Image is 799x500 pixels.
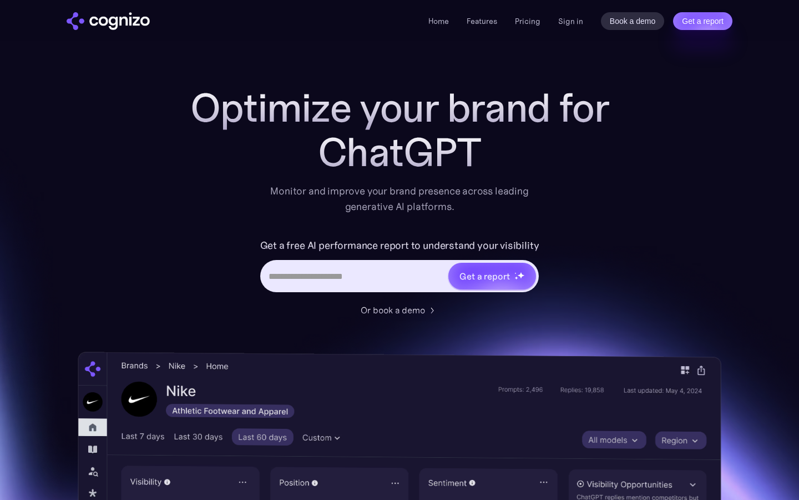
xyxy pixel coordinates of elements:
h1: Optimize your brand for [178,86,621,130]
form: Hero URL Input Form [260,237,539,298]
img: star [517,272,524,279]
img: cognizo logo [67,12,150,30]
div: ChatGPT [178,130,621,174]
a: Sign in [558,14,583,28]
a: Home [428,16,449,26]
label: Get a free AI performance report to understand your visibility [260,237,539,254]
img: star [514,276,518,280]
a: Get a reportstarstarstar [447,262,537,291]
div: Or book a demo [361,303,425,317]
a: home [67,12,150,30]
a: Get a report [673,12,732,30]
img: star [514,272,516,274]
a: Features [467,16,497,26]
a: Or book a demo [361,303,438,317]
a: Pricing [515,16,540,26]
div: Get a report [459,269,509,283]
a: Book a demo [601,12,665,30]
div: Monitor and improve your brand presence across leading generative AI platforms. [263,183,536,214]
